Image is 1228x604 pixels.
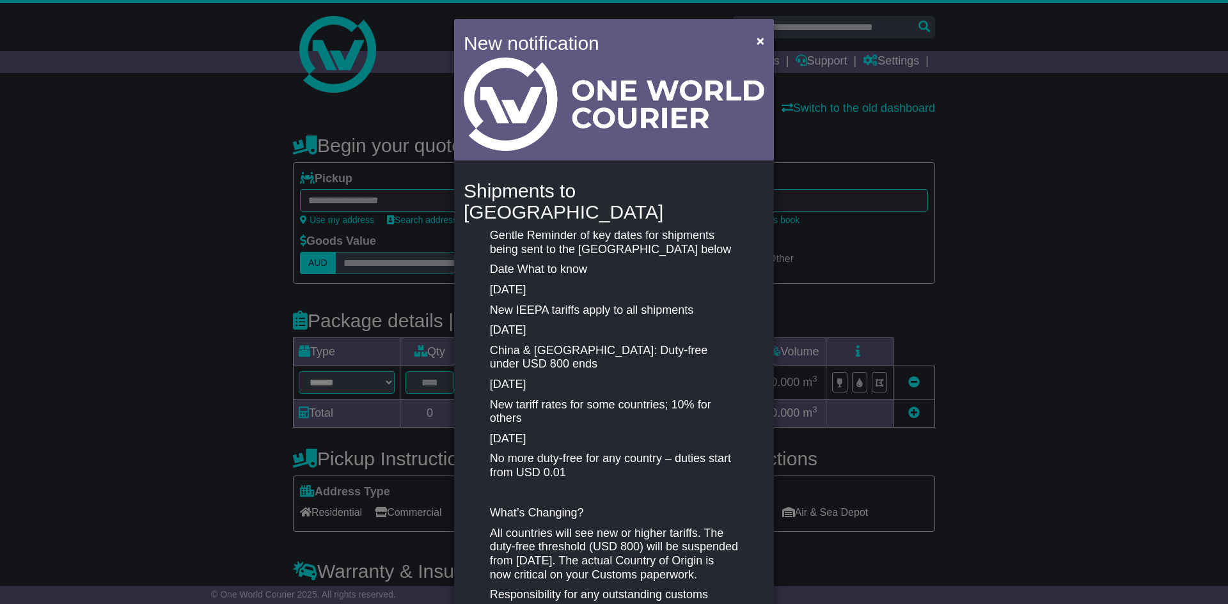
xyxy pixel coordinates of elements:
[490,229,738,256] p: Gentle Reminder of key dates for shipments being sent to the [GEOGRAPHIC_DATA] below
[490,432,738,446] p: [DATE]
[490,304,738,318] p: New IEEPA tariffs apply to all shipments
[490,398,738,426] p: New tariff rates for some countries; 10% for others
[750,27,771,54] button: Close
[757,33,764,48] span: ×
[490,527,738,582] p: All countries will see new or higher tariffs. The duty-free threshold (USD 800) will be suspended...
[490,344,738,371] p: China & [GEOGRAPHIC_DATA]: Duty-free under USD 800 ends
[490,283,738,297] p: [DATE]
[490,506,738,520] p: What’s Changing?
[464,58,764,151] img: Light
[490,378,738,392] p: [DATE]
[464,29,738,58] h4: New notification
[490,323,738,337] p: [DATE]
[490,452,738,479] p: No more duty-free for any country – duties start from USD 0.01
[490,263,738,277] p: Date What to know
[464,180,764,222] h4: Shipments to [GEOGRAPHIC_DATA]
